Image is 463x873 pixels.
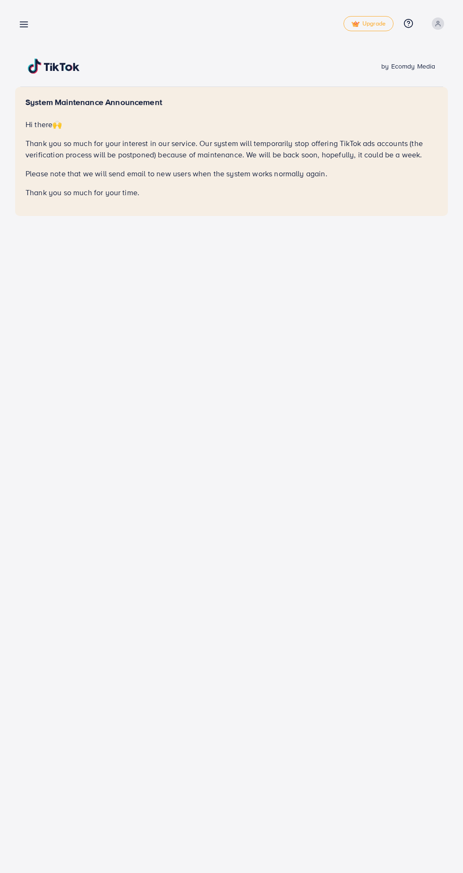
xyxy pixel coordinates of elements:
[26,97,437,107] h5: System Maintenance Announcement
[352,21,360,27] img: tick
[343,16,394,31] a: tickUpgrade
[28,59,80,74] img: TikTok
[26,119,437,130] p: Hi there
[26,187,437,198] p: Thank you so much for your time.
[52,119,62,130] span: 🙌
[352,20,386,27] span: Upgrade
[26,138,437,160] p: Thank you so much for your interest in our service. Our system will temporarily stop offering Tik...
[381,61,435,71] span: by Ecomdy Media
[26,168,437,179] p: Please note that we will send email to new users when the system works normally again.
